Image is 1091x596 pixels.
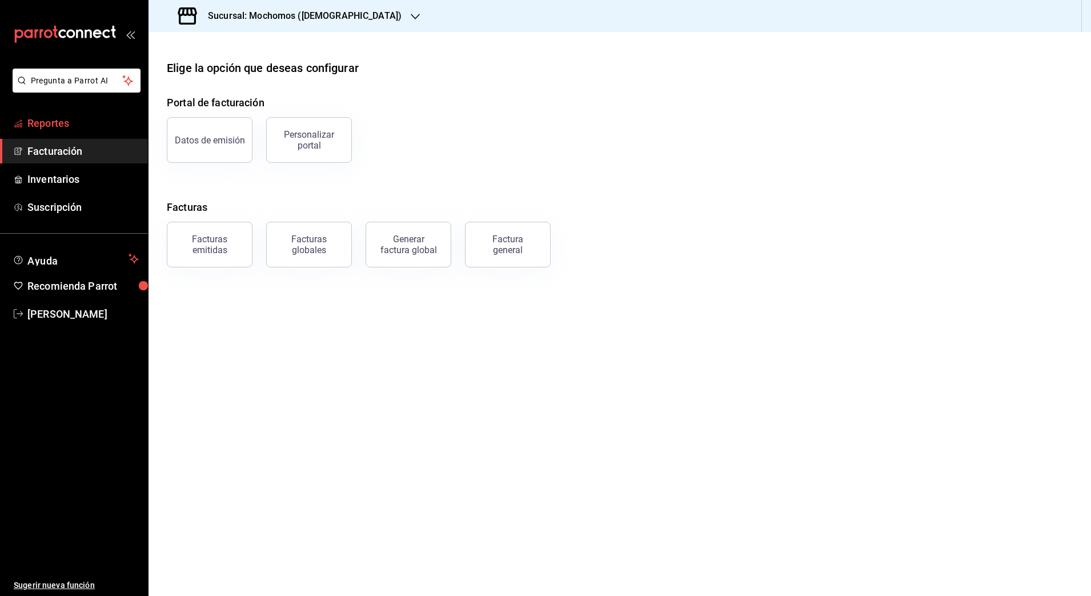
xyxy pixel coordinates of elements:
[366,222,451,267] button: Generar factura global
[31,75,123,87] span: Pregunta a Parrot AI
[27,199,139,215] span: Suscripción
[27,252,124,266] span: Ayuda
[126,30,135,39] button: open_drawer_menu
[27,306,139,322] span: [PERSON_NAME]
[167,117,252,163] button: Datos de emisión
[167,222,252,267] button: Facturas emitidas
[167,95,1073,110] h4: Portal de facturación
[27,171,139,187] span: Inventarios
[266,222,352,267] button: Facturas globales
[199,9,402,23] h3: Sucursal: Mochomos ([DEMOGRAPHIC_DATA])
[175,135,245,146] div: Datos de emisión
[27,143,139,159] span: Facturación
[479,234,536,255] div: Factura general
[27,115,139,131] span: Reportes
[274,234,344,255] div: Facturas globales
[266,117,352,163] button: Personalizar portal
[14,579,139,591] span: Sugerir nueva función
[167,59,359,77] div: Elige la opción que deseas configurar
[274,129,344,151] div: Personalizar portal
[27,278,139,294] span: Recomienda Parrot
[174,234,245,255] div: Facturas emitidas
[167,199,1073,215] h4: Facturas
[465,222,551,267] button: Factura general
[13,69,141,93] button: Pregunta a Parrot AI
[380,234,437,255] div: Generar factura global
[8,83,141,95] a: Pregunta a Parrot AI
